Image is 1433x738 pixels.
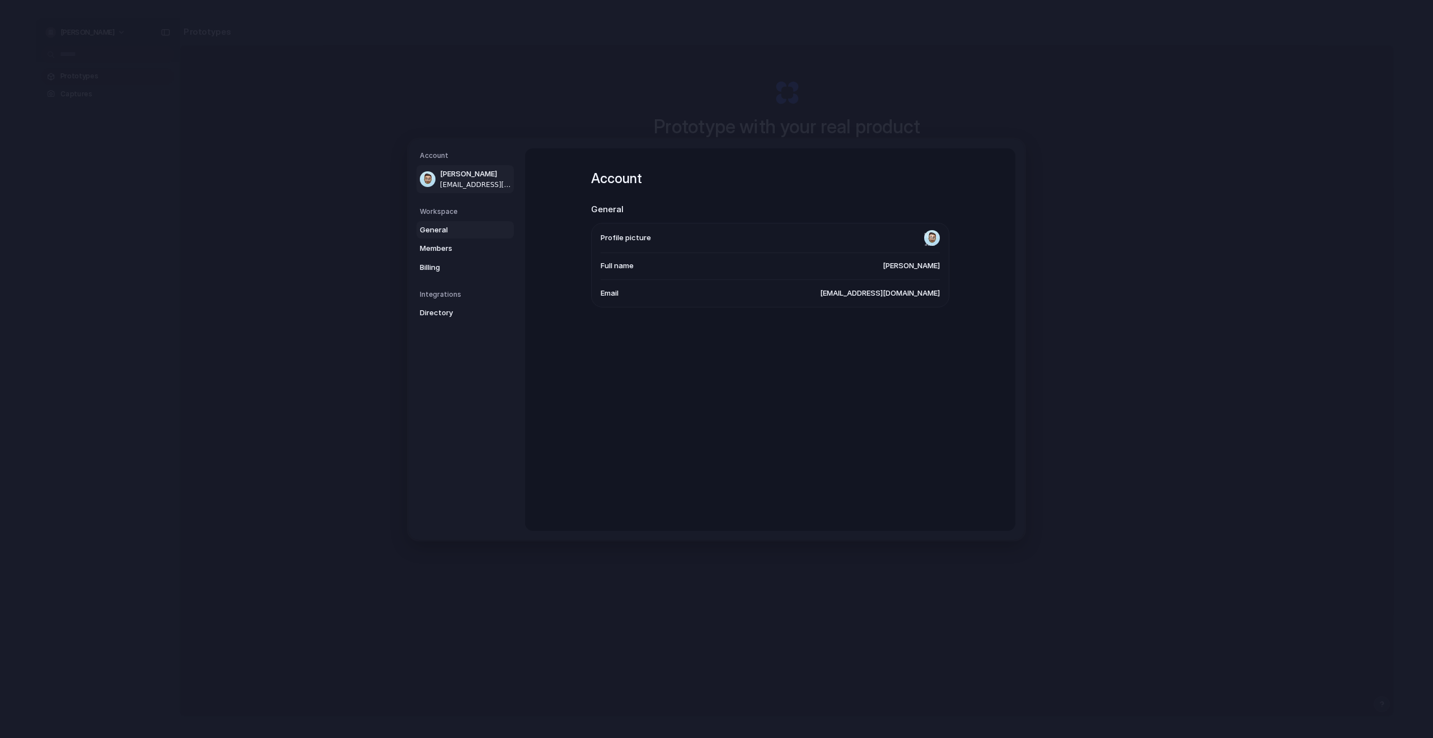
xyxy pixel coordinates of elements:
[420,206,514,216] h5: Workspace
[420,151,514,161] h5: Account
[420,289,514,300] h5: Integrations
[601,232,651,244] span: Profile picture
[420,261,491,273] span: Billing
[416,258,514,276] a: Billing
[820,288,940,299] span: [EMAIL_ADDRESS][DOMAIN_NAME]
[440,179,512,189] span: [EMAIL_ADDRESS][DOMAIN_NAME]
[416,240,514,258] a: Members
[420,307,491,319] span: Directory
[883,260,940,272] span: [PERSON_NAME]
[416,304,514,322] a: Directory
[420,243,491,254] span: Members
[416,165,514,193] a: [PERSON_NAME][EMAIL_ADDRESS][DOMAIN_NAME]
[440,169,512,180] span: [PERSON_NAME]
[601,288,619,299] span: Email
[591,203,949,216] h2: General
[591,169,949,189] h1: Account
[420,224,491,235] span: General
[416,221,514,239] a: General
[601,260,634,272] span: Full name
